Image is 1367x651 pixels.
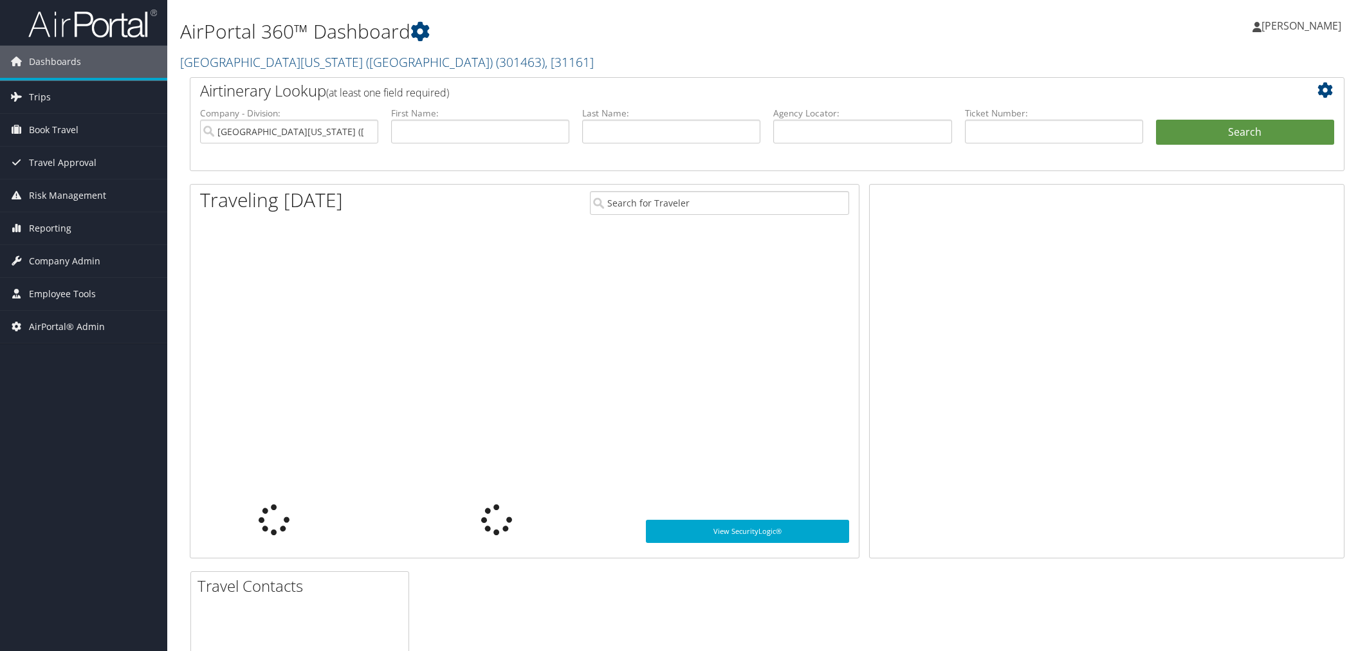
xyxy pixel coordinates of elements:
[200,107,378,120] label: Company - Division:
[29,81,51,113] span: Trips
[391,107,569,120] label: First Name:
[582,107,760,120] label: Last Name:
[200,187,343,214] h1: Traveling [DATE]
[496,53,545,71] span: ( 301463 )
[1261,19,1341,33] span: [PERSON_NAME]
[1252,6,1354,45] a: [PERSON_NAME]
[29,278,96,310] span: Employee Tools
[29,245,100,277] span: Company Admin
[180,18,963,45] h1: AirPortal 360™ Dashboard
[28,8,157,39] img: airportal-logo.png
[29,311,105,343] span: AirPortal® Admin
[29,114,78,146] span: Book Travel
[773,107,951,120] label: Agency Locator:
[545,53,594,71] span: , [ 31161 ]
[29,179,106,212] span: Risk Management
[200,80,1238,102] h2: Airtinerary Lookup
[197,575,408,597] h2: Travel Contacts
[326,86,449,100] span: (at least one field required)
[965,107,1143,120] label: Ticket Number:
[29,147,96,179] span: Travel Approval
[180,53,594,71] a: [GEOGRAPHIC_DATA][US_STATE] ([GEOGRAPHIC_DATA])
[29,46,81,78] span: Dashboards
[590,191,849,215] input: Search for Traveler
[646,520,849,543] a: View SecurityLogic®
[1156,120,1334,145] button: Search
[29,212,71,244] span: Reporting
